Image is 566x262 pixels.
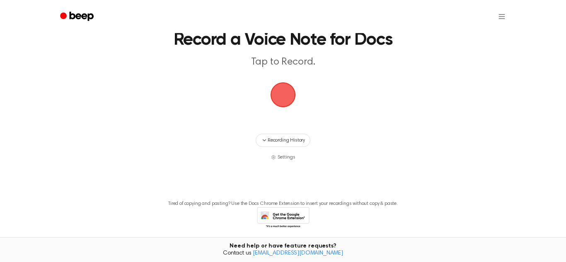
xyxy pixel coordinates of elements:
[271,154,295,161] button: Settings
[268,137,305,144] span: Recording History
[5,250,561,257] span: Contact us
[271,82,295,107] img: Beep Logo
[253,250,343,256] a: [EMAIL_ADDRESS][DOMAIN_NAME]
[124,55,442,69] p: Tap to Record.
[168,201,398,207] p: Tired of copying and pasting? Use the Docs Chrome Extension to insert your recordings without cop...
[89,31,477,49] h1: Record a Voice Note for Docs
[54,9,101,25] a: Beep
[278,154,295,161] span: Settings
[492,7,512,26] button: Open menu
[256,134,310,147] button: Recording History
